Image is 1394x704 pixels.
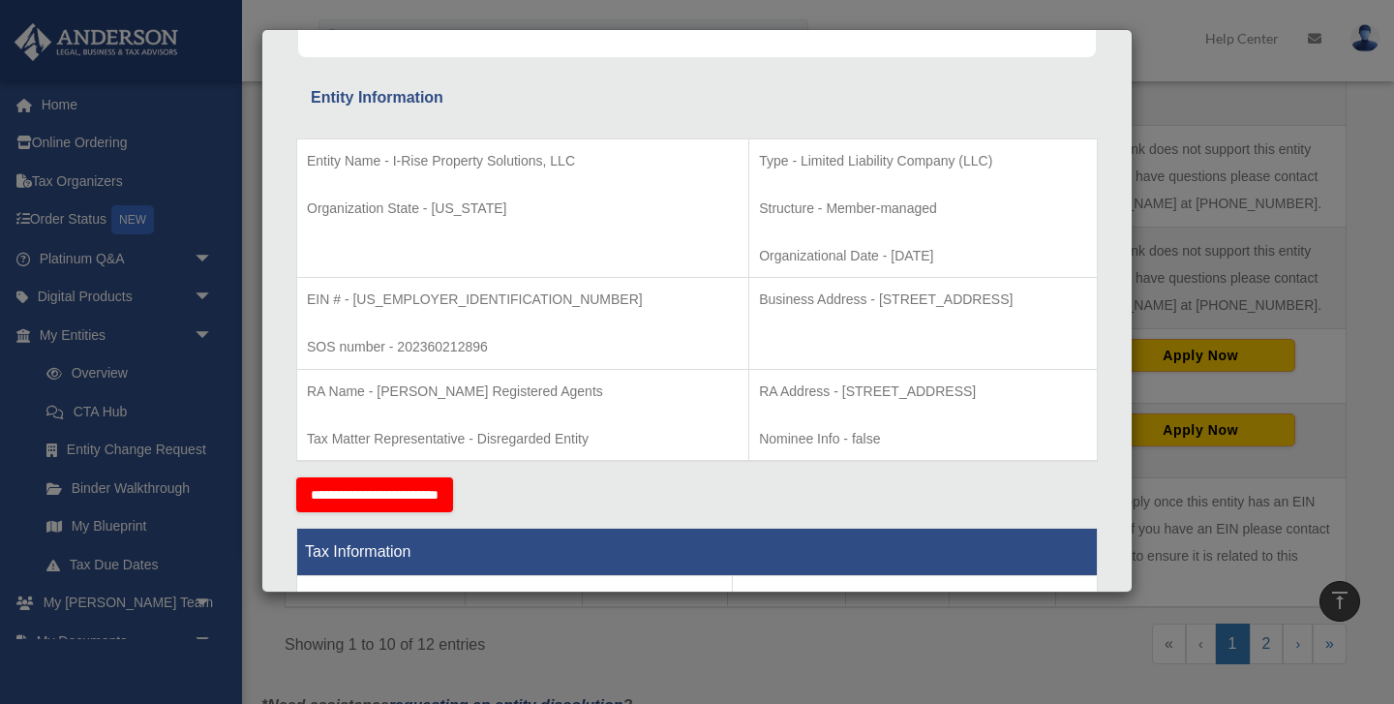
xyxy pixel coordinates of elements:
[307,427,739,451] p: Tax Matter Representative - Disregarded Entity
[307,335,739,359] p: SOS number - 202360212896
[311,84,1083,111] div: Entity Information
[759,149,1087,173] p: Type - Limited Liability Company (LLC)
[297,529,1098,576] th: Tax Information
[759,288,1087,312] p: Business Address - [STREET_ADDRESS]
[307,380,739,404] p: RA Name - [PERSON_NAME] Registered Agents
[307,149,739,173] p: Entity Name - I-Rise Property Solutions, LLC
[759,380,1087,404] p: RA Address - [STREET_ADDRESS]
[307,586,722,610] p: Tax Status - Disregarded Entity
[759,244,1087,268] p: Organizational Date - [DATE]
[759,197,1087,221] p: Structure - Member-managed
[307,288,739,312] p: EIN # - [US_EMPLOYER_IDENTIFICATION_NUMBER]
[759,427,1087,451] p: Nominee Info - false
[742,586,1087,610] p: Tax Form - Disregarded
[307,197,739,221] p: Organization State - [US_STATE]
